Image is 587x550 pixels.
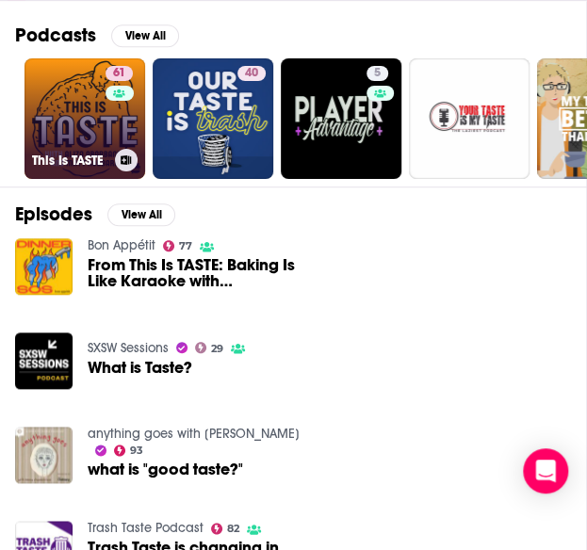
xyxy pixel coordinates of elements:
[15,24,179,47] a: PodcastsView All
[106,66,133,81] a: 61
[88,426,300,442] a: anything goes with emma chamberlain
[237,66,266,81] a: 40
[111,24,179,47] button: View All
[163,240,193,251] a: 77
[32,153,107,169] h3: This Is TASTE
[15,332,73,390] img: What is Taste?
[179,242,192,251] span: 77
[367,66,388,81] a: 5
[15,202,175,226] a: EpisodesView All
[130,446,143,455] span: 93
[88,257,302,289] a: From This Is TASTE: Baking Is Like Karaoke with Abi Balingit
[88,257,302,289] span: From This Is TASTE: Baking Is Like Karaoke with [PERSON_NAME]
[15,24,96,47] h2: Podcasts
[107,203,175,226] button: View All
[88,520,204,536] a: Trash Taste Podcast
[88,360,192,376] a: What is Taste?
[15,238,73,296] img: From This Is TASTE: Baking Is Like Karaoke with Abi Balingit
[195,342,224,353] a: 29
[153,58,273,179] a: 40
[15,202,92,226] h2: Episodes
[113,64,125,83] span: 61
[88,461,243,477] a: what is "good taste?"
[114,445,144,456] a: 93
[245,64,258,83] span: 40
[88,237,155,253] a: Bon Appétit
[227,525,239,533] span: 82
[523,448,568,493] div: Open Intercom Messenger
[15,427,73,484] img: what is "good taste?"
[281,58,401,179] a: 5
[374,64,381,83] span: 5
[211,345,223,353] span: 29
[211,523,240,534] a: 82
[24,58,145,179] a: 61This Is TASTE
[88,340,169,356] a: SXSW Sessions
